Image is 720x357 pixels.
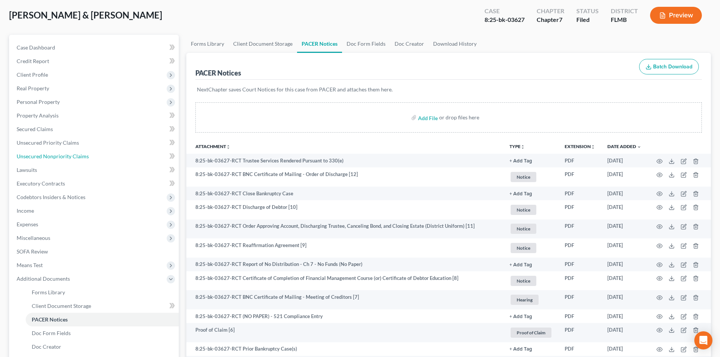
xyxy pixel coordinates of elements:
[576,7,599,15] div: Status
[511,276,536,286] span: Notice
[509,347,532,352] button: + Add Tag
[17,85,49,91] span: Real Property
[601,258,647,271] td: [DATE]
[186,219,503,239] td: 8:25-bk-03627-RCT Order Approving Account, Discharging Trustee, Canceling Bond, and Closing Estat...
[509,261,553,268] a: + Add Tag
[511,224,536,234] span: Notice
[611,15,638,24] div: FLMB
[559,167,601,187] td: PDF
[509,275,553,287] a: Notice
[509,192,532,196] button: + Add Tag
[186,309,503,323] td: 8:25-bk-03627-RCT (NO PAPER) - 521 Compliance Entry
[559,16,562,23] span: 7
[186,200,503,219] td: 8:25-bk-03627-RCT Discharge of Debtor [10]
[17,139,79,146] span: Unsecured Priority Claims
[509,314,532,319] button: + Add Tag
[537,7,564,15] div: Chapter
[509,345,553,352] a: + Add Tag
[601,323,647,342] td: [DATE]
[601,271,647,291] td: [DATE]
[197,86,700,93] p: NextChapter saves Court Notices for this case from PACER and attaches them here.
[17,235,50,241] span: Miscellaneous
[17,44,55,51] span: Case Dashboard
[26,313,179,326] a: PACER Notices
[559,154,601,167] td: PDF
[509,157,553,164] a: + Add Tag
[17,71,48,78] span: Client Profile
[186,258,503,271] td: 8:25-bk-03627-RCT Report of No Distribution - Ch 7 - No Funds (No Paper)
[17,112,59,119] span: Property Analysis
[195,68,241,77] div: PACER Notices
[32,289,65,295] span: Forms Library
[186,290,503,309] td: 8:25-bk-03627-RCT BNC Certificate of Mailing - Meeting of Creditors [7]
[226,145,231,149] i: unfold_more
[439,114,479,121] div: or drop files here
[186,238,503,258] td: 8:25-bk-03627-RCT Reaffirmation Agreement [9]
[32,330,71,336] span: Doc Form Fields
[195,144,231,149] a: Attachmentunfold_more
[32,316,68,323] span: PACER Notices
[611,7,638,15] div: District
[637,145,641,149] i: expand_more
[390,35,429,53] a: Doc Creator
[511,295,539,305] span: Hearing
[509,313,553,320] a: + Add Tag
[17,221,38,227] span: Expenses
[297,35,342,53] a: PACER Notices
[591,145,595,149] i: unfold_more
[32,303,91,309] span: Client Document Storage
[653,63,692,70] span: Batch Download
[639,59,699,75] button: Batch Download
[509,171,553,183] a: Notice
[511,328,551,338] span: Proof of Claim
[509,159,532,164] button: + Add Tag
[511,172,536,182] span: Notice
[509,326,553,339] a: Proof of Claim
[186,167,503,187] td: 8:25-bk-03627-RCT BNC Certificate of Mailing - Order of Discharge [12]
[186,271,503,291] td: 8:25-bk-03627-RCT Certificate of Completion of Financial Management Course (or) Certificate of De...
[17,207,34,214] span: Income
[559,187,601,200] td: PDF
[11,163,179,177] a: Lawsuits
[559,323,601,342] td: PDF
[11,177,179,190] a: Executory Contracts
[511,243,536,253] span: Notice
[509,204,553,216] a: Notice
[26,340,179,354] a: Doc Creator
[537,15,564,24] div: Chapter
[559,309,601,323] td: PDF
[11,109,179,122] a: Property Analysis
[601,309,647,323] td: [DATE]
[601,200,647,219] td: [DATE]
[11,245,179,258] a: SOFA Review
[485,15,525,24] div: 8:25-bk-03627
[509,144,525,149] button: TYPEunfold_more
[601,187,647,200] td: [DATE]
[26,326,179,340] a: Doc Form Fields
[559,200,601,219] td: PDF
[509,223,553,235] a: Notice
[509,242,553,254] a: Notice
[11,41,179,54] a: Case Dashboard
[576,15,599,24] div: Filed
[186,187,503,200] td: 8:25-bk-03627-RCT Close Bankruptcy Case
[559,238,601,258] td: PDF
[650,7,702,24] button: Preview
[17,167,37,173] span: Lawsuits
[17,275,70,282] span: Additional Documents
[485,7,525,15] div: Case
[11,150,179,163] a: Unsecured Nonpriority Claims
[26,299,179,313] a: Client Document Storage
[601,238,647,258] td: [DATE]
[229,35,297,53] a: Client Document Storage
[186,154,503,167] td: 8:25-bk-03627-RCT Trustee Services Rendered Pursuant to 330(e)
[9,9,162,20] span: [PERSON_NAME] & [PERSON_NAME]
[17,180,65,187] span: Executory Contracts
[601,219,647,239] td: [DATE]
[11,122,179,136] a: Secured Claims
[601,154,647,167] td: [DATE]
[17,194,85,200] span: Codebtors Insiders & Notices
[429,35,481,53] a: Download History
[186,35,229,53] a: Forms Library
[694,331,712,349] div: Open Intercom Messenger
